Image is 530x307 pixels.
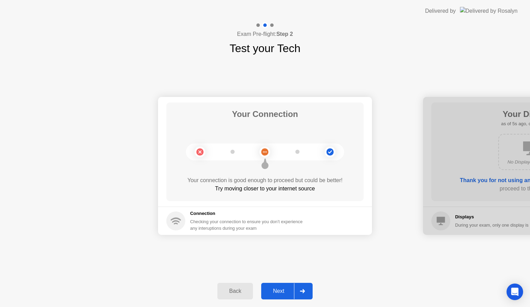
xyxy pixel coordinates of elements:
[460,7,518,15] img: Delivered by Rosalyn
[229,40,301,57] h1: Test your Tech
[507,284,523,300] div: Open Intercom Messenger
[237,30,293,38] h4: Exam Pre-flight:
[425,7,456,15] div: Delivered by
[166,176,364,185] div: Your connection is good enough to proceed but could be better!
[276,31,293,37] b: Step 2
[166,185,364,193] div: Try moving closer to your internet source
[232,108,298,120] h1: Your Connection
[190,210,307,217] h5: Connection
[217,283,253,299] button: Back
[190,218,307,231] div: Checking your connection to ensure you don’t experience any interuptions during your exam
[219,288,251,294] div: Back
[261,283,313,299] button: Next
[263,288,294,294] div: Next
